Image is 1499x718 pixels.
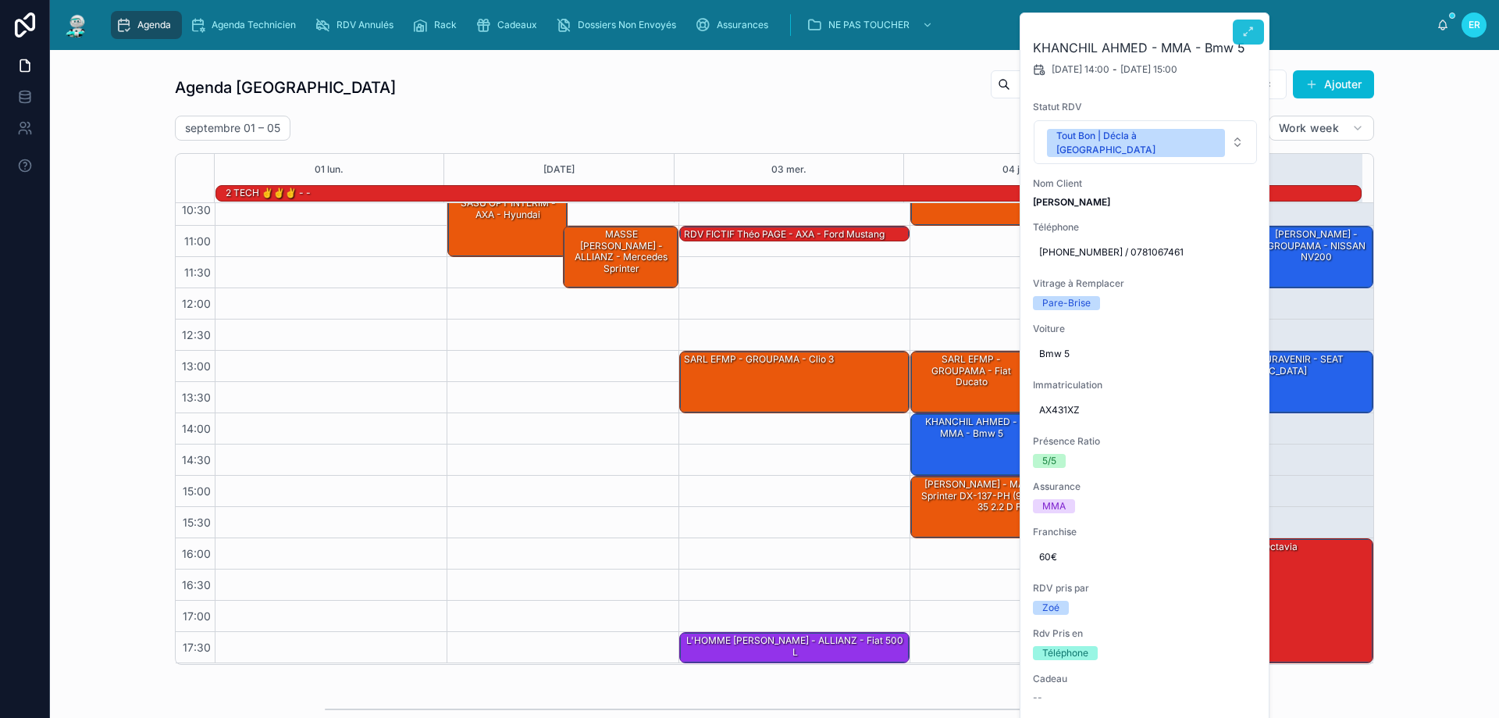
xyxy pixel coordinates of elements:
[103,8,1437,42] div: scrollable content
[680,352,910,413] div: SARL EFMP - GROUPAMA - Clio 3
[1039,348,1252,360] span: Bmw 5
[178,359,215,373] span: 13:00
[178,328,215,341] span: 12:30
[179,516,215,529] span: 15:30
[564,227,678,288] div: MASSE [PERSON_NAME] - ALLIANZ - Mercedes sprinter
[1042,499,1066,513] div: MMA
[336,19,393,31] span: RDV Annulés
[1033,526,1258,538] span: Franchise
[690,11,779,39] a: Assurances
[1033,673,1258,685] span: Cadeau
[1259,227,1373,288] div: [PERSON_NAME] - GROUPAMA - NISSAN NV200
[1033,379,1258,391] span: Immatriculation
[1033,196,1110,208] strong: [PERSON_NAME]
[179,641,215,654] span: 17:30
[1033,435,1258,448] span: Présence Ratio
[913,352,1029,389] div: SARL EFMP - GROUPAMA - fiat ducato
[185,120,280,136] h2: septembre 01 – 05
[178,203,215,216] span: 10:30
[178,391,215,404] span: 13:30
[1033,323,1258,335] span: Voiture
[543,154,575,185] button: [DATE]
[178,578,215,591] span: 16:30
[828,19,910,31] span: NE PAS TOUCHER
[1033,177,1258,190] span: Nom Client
[212,19,296,31] span: Agenda Technicien
[224,186,312,200] div: 2 TECH ✌️✌️✌️ - -
[1469,19,1480,31] span: ER
[1042,601,1059,615] div: Zoé
[179,484,215,498] span: 15:00
[1033,221,1258,234] span: Téléphone
[1033,480,1258,493] span: Assurance
[680,633,910,663] div: L'HOMME [PERSON_NAME] - ALLIANZ - Fiat 500 L
[1033,691,1042,704] span: --
[578,19,676,31] span: Dossiers Non Envoyés
[1033,277,1258,290] span: Vitrage à Remplacer
[408,11,468,39] a: Rack
[185,11,307,39] a: Agenda Technicien
[1039,246,1252,259] span: [PHONE_NUMBER] / 0781067461
[1039,404,1252,416] span: AX431XZ
[717,19,768,31] span: Assurances
[224,185,312,201] div: 2 TECH ✌️✌️✌️ - -
[471,11,548,39] a: Cadeaux
[1042,296,1091,310] div: Pare-Brise
[310,11,404,39] a: RDV Annulés
[911,414,1030,475] div: KHANCHIL AHMED - MMA - Bmw 5
[1056,129,1216,157] div: Tout Bon | Décla à [GEOGRAPHIC_DATA]
[111,11,182,39] a: Agenda
[180,234,215,248] span: 11:00
[450,196,566,222] div: SASU OPT INTERIM - AXA - hyundai
[315,154,344,185] button: 01 lun.
[913,477,1140,514] div: [PERSON_NAME] - MACIF - MERCEDES-BENZ Sprinter DX-137-PH (901-905) 208 CDI 208 CDI 35 2.2 D Fourg...
[1033,101,1258,113] span: Statut RDV
[1269,116,1374,141] button: Work week
[771,154,806,185] button: 03 mer.
[178,453,215,466] span: 14:30
[566,227,677,276] div: MASSE [PERSON_NAME] - ALLIANZ - Mercedes sprinter
[175,77,396,98] h1: Agenda [GEOGRAPHIC_DATA]
[911,352,1030,413] div: SARL EFMP - GROUPAMA - fiat ducato
[680,227,910,242] div: RDV FICTIF Théo PAGE - AXA - ford mustang
[1033,38,1258,57] h2: KHANCHIL AHMED - MMA - Bmw 5
[682,634,909,659] div: L'HOMME [PERSON_NAME] - ALLIANZ - Fiat 500 L
[178,547,215,560] span: 16:00
[178,297,215,310] span: 12:00
[1279,121,1339,135] span: Work week
[179,609,215,623] span: 17:00
[137,19,171,31] span: Agenda
[911,477,1141,538] div: [PERSON_NAME] - MACIF - MERCEDES-BENZ Sprinter DX-137-PH (901-905) 208 CDI 208 CDI 35 2.2 D Fourg...
[1034,120,1257,164] button: Select Button
[1033,582,1258,595] span: RDV pris par
[497,19,537,31] span: Cadeaux
[1042,646,1088,660] div: Téléphone
[1052,63,1109,76] span: [DATE] 14:00
[1033,627,1258,640] span: Rdv Pris en
[180,266,215,279] span: 11:30
[682,352,835,366] div: SARL EFMP - GROUPAMA - Clio 3
[1293,70,1374,98] button: Ajouter
[913,415,1029,441] div: KHANCHIL AHMED - MMA - Bmw 5
[62,13,91,38] img: App logo
[682,227,886,241] div: RDV FICTIF Théo PAGE - AXA - ford mustang
[178,422,215,435] span: 14:00
[1042,454,1056,468] div: 5/5
[434,19,457,31] span: Rack
[1261,227,1372,264] div: [PERSON_NAME] - GROUPAMA - NISSAN NV200
[1120,63,1177,76] span: [DATE] 15:00
[1039,551,1252,563] span: 60€
[1113,63,1117,76] span: -
[551,11,687,39] a: Dossiers Non Envoyés
[1002,154,1034,185] button: 04 jeu.
[448,195,567,256] div: SASU OPT INTERIM - AXA - hyundai
[802,11,941,39] a: NE PAS TOUCHER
